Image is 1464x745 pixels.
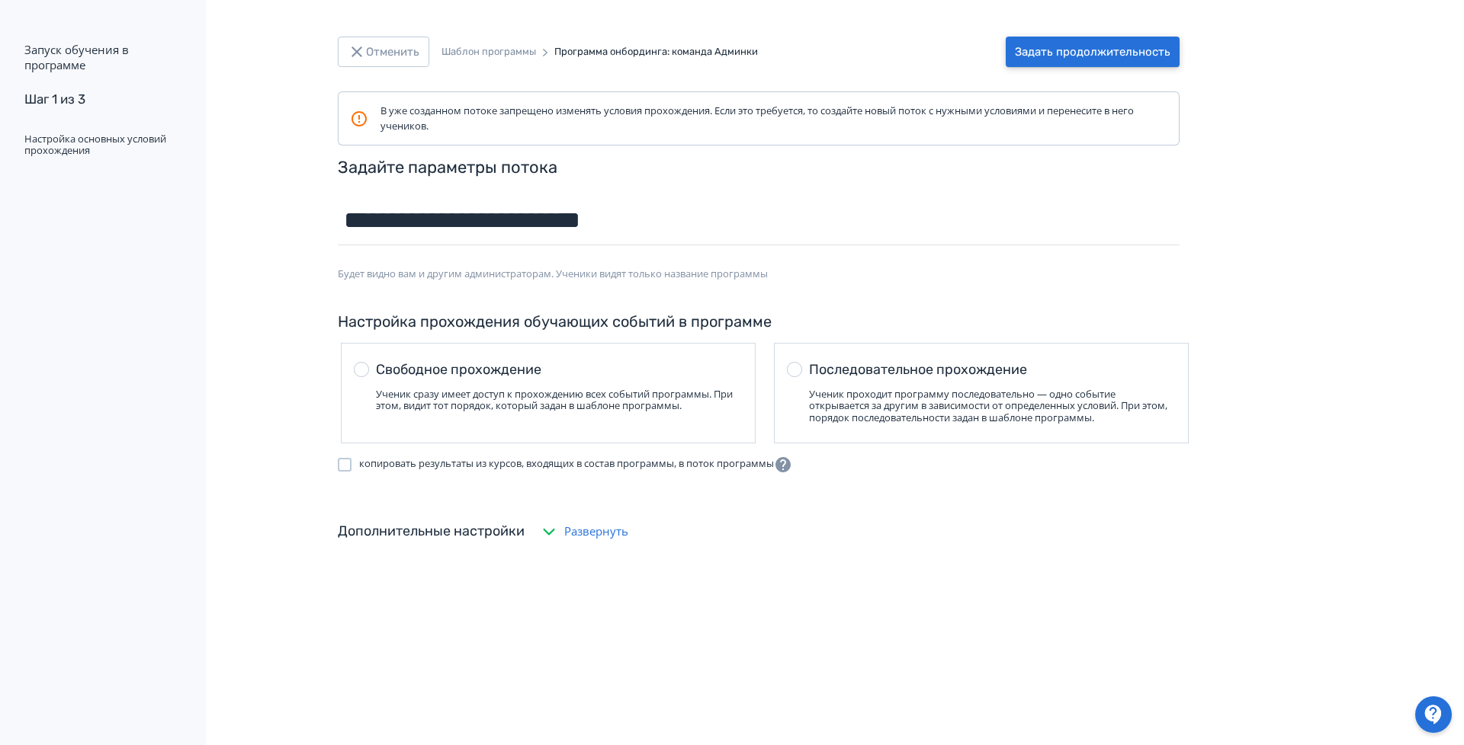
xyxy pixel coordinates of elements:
h2: Настройка прохождения обучающих событий в программе [338,312,1180,331]
div: Настройка основных условий прохождения [24,133,178,157]
button: Развернуть [537,516,631,547]
div: Шаг 1 из 3 [24,91,178,109]
span: Развернуть [564,523,628,540]
span: копировать результаты из курсов, входящих в состав программы, в поток программы [359,456,792,474]
div: Ученик сразу имеет доступ к прохождению всех событий программы. При этом, видит тот порядок, кото... [376,388,743,412]
div: Свободное прохождение [376,361,743,379]
span: Будет видно вам и другим администраторам. Ученики видят только название программы [338,267,768,280]
button: Отменить [338,37,429,67]
div: Запуск обучения в программе [24,43,178,72]
button: Задать продолжительность [1006,37,1180,67]
div: В уже созданном потоке запрещено изменять условия прохождения. Если это требуется, то создайте но... [350,104,1143,133]
div: Шаблон программы [441,44,536,59]
div: Ученик проходит программу последовательно — одно событие открывается за другим в зависимости от о... [809,388,1176,424]
div: Последовательное прохождение [809,361,1176,379]
h1: Задайте параметры потока [338,158,1180,177]
div: Дополнительные настройки [338,521,525,542]
span: Программа онбординга: команда Админки [554,44,758,59]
